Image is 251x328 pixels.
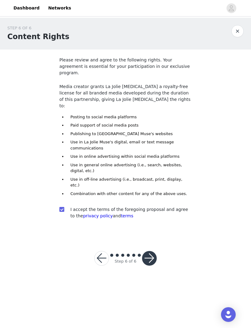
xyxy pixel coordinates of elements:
[59,57,192,76] p: Please review and agree to the following rights. Your agreement is essential for your participati...
[228,3,234,13] div: avatar
[67,176,192,188] li: Use in off-line advertising (i.e., broadcast, print, display, etc.)
[114,258,136,264] div: Step 6 of 6
[44,1,75,15] a: Networks
[59,83,192,109] p: Media creator grants La Jolie [MEDICAL_DATA] a royalty-free license for all branded media develop...
[7,31,69,42] h1: Content Rights
[67,191,192,197] li: Combination with other content for any of the above uses.
[67,153,192,160] li: Use in online advertising within social media platforms
[83,213,113,218] a: privacy policy
[67,131,192,137] li: Publishing to [GEOGRAPHIC_DATA] Muse's websites
[67,162,192,174] li: Use in general online advertising (i.e., search, websites, digital, etc.)
[67,114,192,120] li: Posting to social media platforms
[67,122,192,128] li: Paid support of social media posts
[121,213,133,218] a: terms
[7,25,69,31] div: STEP 6 OF 6
[67,139,192,151] li: Use in La Jolie Muse's digital, email or text message communications
[10,1,43,15] a: Dashboard
[221,307,236,322] div: Open Intercom Messenger
[70,207,188,218] span: I accept the terms of the foregoing proposal and agree to the and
